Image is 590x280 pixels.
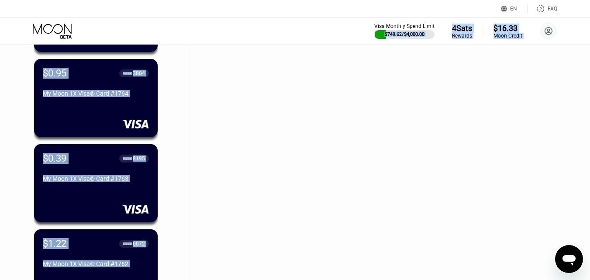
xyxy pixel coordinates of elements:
[43,90,149,97] div: My Moon 1X Visa® Card #1764
[34,59,158,137] div: $0.95● ● ● ●3804My Moon 1X Visa® Card #1764
[385,31,424,37] div: $749.62 / $4,000.00
[493,33,522,39] div: Moon Credit
[510,6,517,12] div: EN
[43,260,149,267] div: My Moon 1X Visa® Card #1762
[43,175,149,182] div: My Moon 1X Visa® Card #1763
[133,70,145,76] div: 3804
[34,144,158,222] div: $0.39● ● ● ●8195My Moon 1X Visa® Card #1763
[43,238,66,249] div: $1.22
[501,4,528,13] div: EN
[493,24,522,33] div: $16.33
[374,23,435,39] div: Visa Monthly Spend Limit$749.62/$4,000.00
[43,153,66,164] div: $0.39
[452,24,472,39] div: 4SatsRewards
[123,157,131,160] div: ● ● ● ●
[548,6,557,12] div: FAQ
[133,241,145,247] div: 6072
[123,72,131,75] div: ● ● ● ●
[528,4,557,13] div: FAQ
[43,68,66,79] div: $0.95
[123,242,131,245] div: ● ● ● ●
[133,156,145,162] div: 8195
[452,24,472,33] div: 4 Sats
[493,24,522,39] div: $16.33Moon Credit
[555,245,583,273] iframe: Button to launch messaging window, conversation in progress
[452,33,472,39] div: Rewards
[374,23,435,29] div: Visa Monthly Spend Limit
